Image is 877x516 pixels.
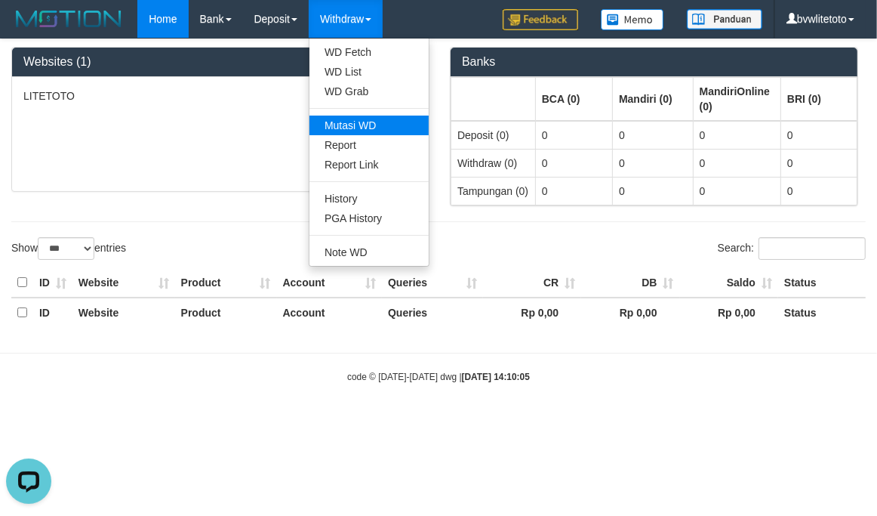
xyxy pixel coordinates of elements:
strong: [DATE] 14:10:05 [462,372,530,382]
a: Report Link [309,155,429,175]
button: Open LiveChat chat widget [6,6,51,51]
td: 0 [693,121,780,150]
th: Website [72,268,175,298]
td: 0 [693,177,780,205]
th: Product [175,268,277,298]
img: Button%20Memo.svg [601,9,664,30]
th: ID [33,268,72,298]
a: PGA History [309,209,429,228]
td: 0 [780,177,857,205]
th: Status [778,268,866,298]
img: panduan.png [687,9,762,29]
td: 0 [535,177,612,205]
img: Feedback.jpg [503,9,578,30]
td: 0 [693,149,780,177]
th: Group: activate to sort column ascending [780,77,857,121]
a: History [309,189,429,209]
th: Status [778,298,866,327]
p: LITETOTO [23,88,408,104]
td: Deposit (0) [451,121,536,150]
th: Rp 0,00 [581,298,679,327]
th: Queries [382,298,483,327]
td: Tampungan (0) [451,177,536,205]
th: Account [277,268,383,298]
th: Website [72,298,175,327]
th: Saldo [680,268,778,298]
td: 0 [535,149,612,177]
td: 0 [535,121,612,150]
td: 0 [780,121,857,150]
a: Note WD [309,243,429,262]
th: Product [175,298,277,327]
small: code © [DATE]-[DATE] dwg | [347,372,530,382]
img: MOTION_logo.png [11,8,126,30]
input: Search: [759,237,866,260]
td: Withdraw (0) [451,149,536,177]
h3: Banks [462,55,846,69]
th: Queries [382,268,483,298]
td: 0 [613,177,694,205]
td: 0 [613,149,694,177]
th: Group: activate to sort column ascending [613,77,694,121]
th: ID [33,298,72,327]
a: WD Grab [309,82,429,101]
label: Show entries [11,237,126,260]
a: WD List [309,62,429,82]
a: WD Fetch [309,42,429,62]
a: Mutasi WD [309,116,429,135]
h3: Websites (1) [23,55,408,69]
th: Group: activate to sort column ascending [535,77,612,121]
select: Showentries [38,237,94,260]
th: CR [483,268,581,298]
td: 0 [780,149,857,177]
th: DB [581,268,679,298]
th: Group: activate to sort column ascending [451,77,536,121]
a: Report [309,135,429,155]
label: Search: [718,237,866,260]
th: Group: activate to sort column ascending [693,77,780,121]
th: Rp 0,00 [483,298,581,327]
th: Account [277,298,383,327]
th: Rp 0,00 [680,298,778,327]
td: 0 [613,121,694,150]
